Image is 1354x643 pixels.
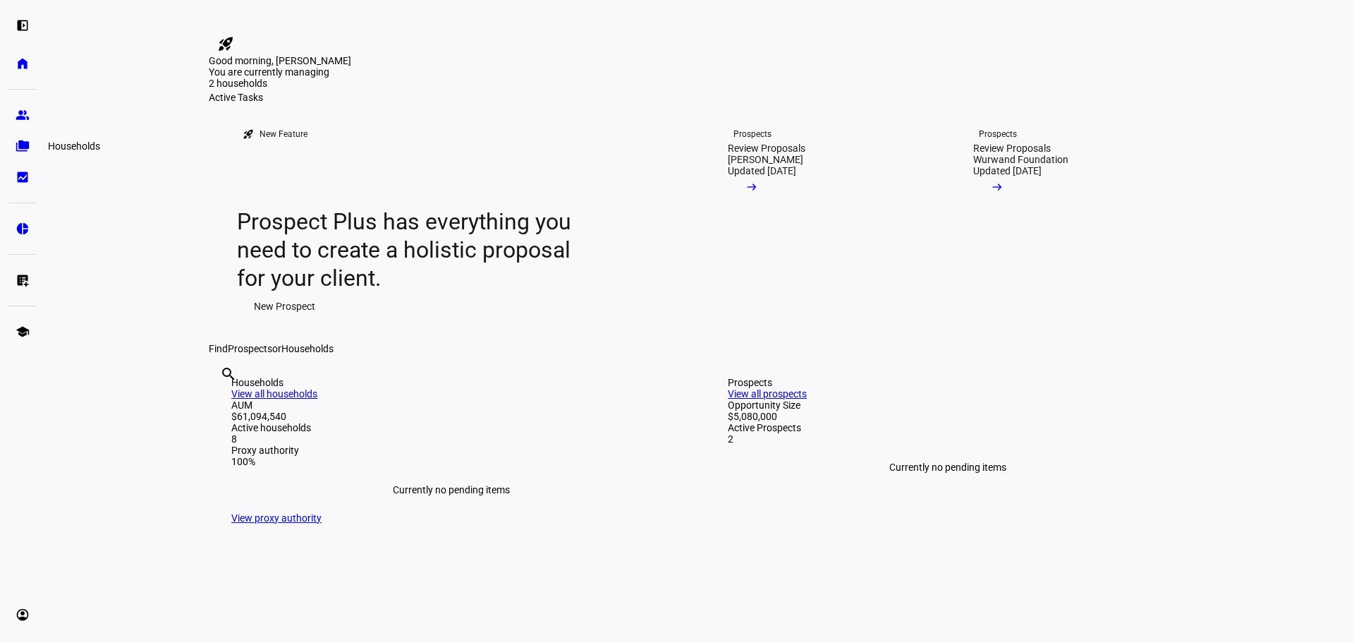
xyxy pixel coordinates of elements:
mat-icon: rocket_launch [243,128,254,140]
div: Currently no pending items [231,467,671,512]
div: Updated [DATE] [973,165,1042,176]
div: AUM [231,399,671,411]
div: Find or [209,343,1190,354]
span: New Prospect [254,292,315,320]
div: Wurwand Foundation [973,154,1068,165]
div: Households [42,138,106,155]
div: New Feature [260,128,307,140]
eth-mat-symbol: pie_chart [16,222,30,236]
input: Enter name of prospect or household [220,385,223,402]
a: View all prospects [728,388,807,399]
a: ProspectsReview ProposalsWurwand FoundationUpdated [DATE] [951,103,1185,343]
div: Review Proposals [728,143,805,154]
button: New Prospect [237,292,332,320]
a: home [8,49,37,78]
div: $5,080,000 [728,411,1168,422]
a: group [8,101,37,129]
a: ProspectsReview Proposals[PERSON_NAME]Updated [DATE] [705,103,939,343]
div: Prospects [728,377,1168,388]
eth-mat-symbol: list_alt_add [16,273,30,287]
div: 2 households [209,78,350,92]
a: bid_landscape [8,163,37,191]
div: [PERSON_NAME] [728,154,803,165]
div: Opportunity Size [728,399,1168,411]
div: Active Prospects [728,422,1168,433]
div: Active households [231,422,671,433]
mat-icon: arrow_right_alt [990,180,1004,194]
div: $61,094,540 [231,411,671,422]
eth-mat-symbol: folder_copy [16,139,30,153]
div: Households [231,377,671,388]
eth-mat-symbol: home [16,56,30,71]
div: Prospects [733,128,771,140]
eth-mat-symbol: bid_landscape [16,170,30,184]
div: Prospect Plus has everything you need to create a holistic proposal for your client. [237,208,585,292]
div: Review Proposals [973,143,1051,154]
div: Prospects [979,128,1017,140]
div: Good morning, [PERSON_NAME] [209,55,1190,66]
eth-mat-symbol: school [16,325,30,339]
div: 100% [231,456,671,467]
eth-mat-symbol: account_circle [16,608,30,622]
span: Households [281,343,334,354]
a: View proxy authority [231,512,322,524]
a: folder_copy [8,132,37,160]
a: View all households [231,388,317,399]
div: 2 [728,433,1168,445]
div: Updated [DATE] [728,165,796,176]
eth-mat-symbol: group [16,108,30,122]
div: Active Tasks [209,92,1190,103]
mat-icon: search [220,366,237,383]
a: pie_chart [8,215,37,243]
mat-icon: rocket_launch [217,35,234,52]
mat-icon: arrow_right_alt [745,180,759,194]
div: Currently no pending items [728,445,1168,490]
eth-mat-symbol: left_panel_open [16,18,30,32]
div: 8 [231,433,671,445]
div: Proxy authority [231,445,671,456]
span: You are currently managing [209,66,329,78]
span: Prospects [228,343,272,354]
